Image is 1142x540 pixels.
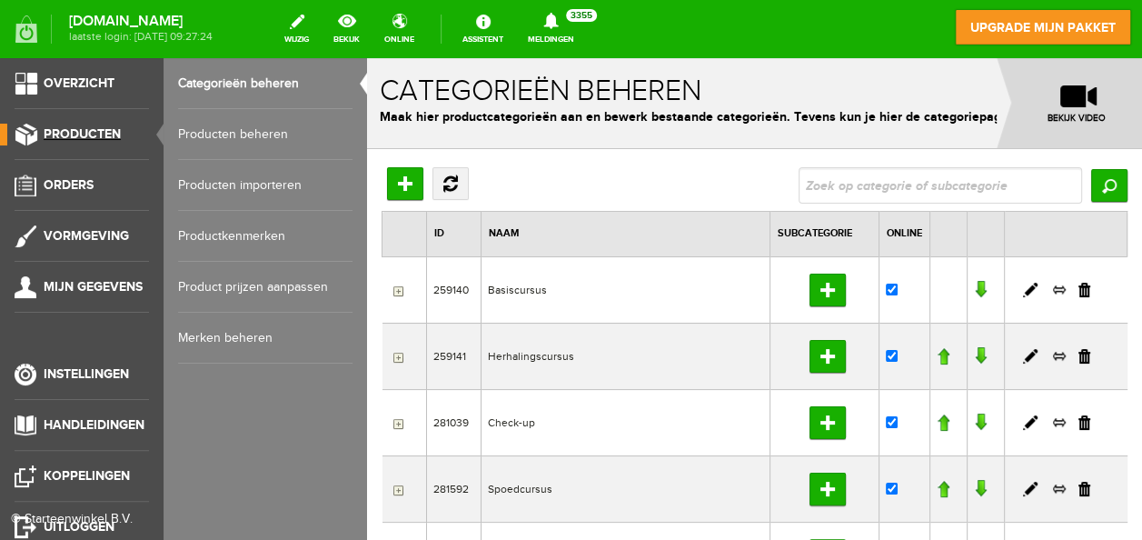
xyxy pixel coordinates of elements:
[114,397,403,464] td: Spoedcursus
[711,225,723,239] a: Verwijderen
[637,54,782,67] span: bekijk video
[432,109,715,145] input: Zoek op categorie of subcategorie
[44,228,129,244] span: Vormgeving
[656,291,670,305] a: Bewerken
[20,109,56,142] input: Hoofdcategorie toevoegen
[22,425,36,439] input: Expand
[656,357,670,372] a: Bewerken
[512,154,563,199] th: Online
[69,32,213,42] span: laatste login: [DATE] 09:27:24
[273,9,320,49] a: wijzig
[44,279,143,295] span: Mijn gegevens
[44,126,121,142] span: Producten
[711,424,723,438] a: Verwijderen
[685,224,700,240] a: Producten
[44,366,129,382] span: Instellingen
[22,358,36,373] input: Expand
[60,397,114,464] td: 281592
[44,75,114,91] span: Overzicht
[323,9,371,49] a: bekijk
[452,9,514,49] a: Assistent
[65,109,102,142] a: Vernieuwen
[44,468,130,484] span: Koppelingen
[60,464,114,530] td: 272960
[724,111,760,144] input: Zoeken
[60,154,114,199] th: ID
[685,290,700,306] a: Producten
[685,356,700,373] a: Producten
[656,225,670,239] a: Bewerken
[566,9,597,22] span: 3355
[22,292,36,306] input: Expand
[442,282,479,315] input: Subcategorie toevoegen
[114,198,403,265] td: Basiscursus
[517,9,585,49] a: Meldingen3355
[60,331,114,397] td: 281039
[685,423,700,439] a: Producten
[60,265,114,331] td: 259141
[711,357,723,372] a: Verwijderen
[13,17,762,49] h1: Categorieën beheren
[114,331,403,397] td: Check-up
[114,154,403,199] th: Naam
[442,348,479,381] input: Subcategorie toevoegen
[178,109,353,160] a: Producten beheren
[403,154,512,199] th: Subcategorie
[178,262,353,313] a: Product prijzen aanpassen
[11,510,138,529] div: © Starteenwinkel B.V.
[656,424,670,438] a: Bewerken
[711,291,723,305] a: Verwijderen
[60,198,114,265] td: 259140
[114,265,403,331] td: Herhalingscursus
[442,481,479,514] input: Subcategorie toevoegen
[13,49,762,68] p: Maak hier productcategorieën aan en bewerk bestaande categorieën. Tevens kun je hier de categorie...
[373,9,425,49] a: online
[442,415,479,447] input: Subcategorie toevoegen
[44,417,144,433] span: Handleidingen
[955,9,1131,45] a: upgrade mijn pakket
[69,16,213,26] strong: [DOMAIN_NAME]
[442,215,479,248] input: Subcategorie toevoegen
[178,58,353,109] a: Categorieën beheren
[178,160,353,211] a: Producten importeren
[44,177,94,193] span: Orders
[178,211,353,262] a: Productkenmerken
[114,464,403,530] td: Online herhalingscursus
[178,313,353,364] a: Merken beheren
[22,225,36,240] input: Expand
